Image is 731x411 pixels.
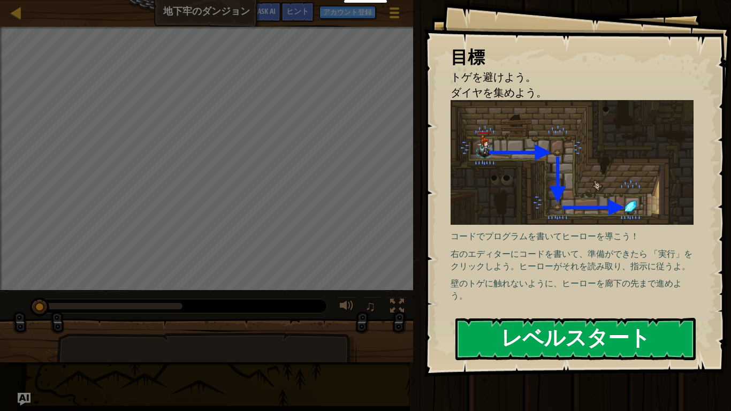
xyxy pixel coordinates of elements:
[18,393,31,406] button: Ask AI
[451,230,694,242] p: コードでプログラムを書いてヒーローを導こう！
[363,296,381,318] button: ♫
[386,296,408,318] button: Toggle fullscreen
[455,318,696,360] button: レベルスタート
[451,85,547,100] span: ダイヤを集めよう。
[451,70,536,84] span: トゲを避けよう。
[451,277,694,302] p: 壁のトゲに触れないように、ヒーローを廊下の先まで進めよう。
[319,6,376,19] button: アカウント登録
[437,85,691,101] li: ダイヤを集めよう。
[286,6,309,16] span: ヒント
[365,298,376,314] span: ♫
[252,2,281,22] button: Ask AI
[451,45,694,70] div: 目標
[451,100,694,225] img: Dungeons of kithgard
[451,248,694,272] p: 右のエディターにコードを書いて、準備ができたら 「実行」をクリックしよう。ヒーローがそれを読み取り、指示に従うよ。
[437,70,691,85] li: トゲを避けよう。
[257,6,276,16] span: Ask AI
[381,2,408,27] button: ゲームメニューを見る
[336,296,357,318] button: 音量を調整する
